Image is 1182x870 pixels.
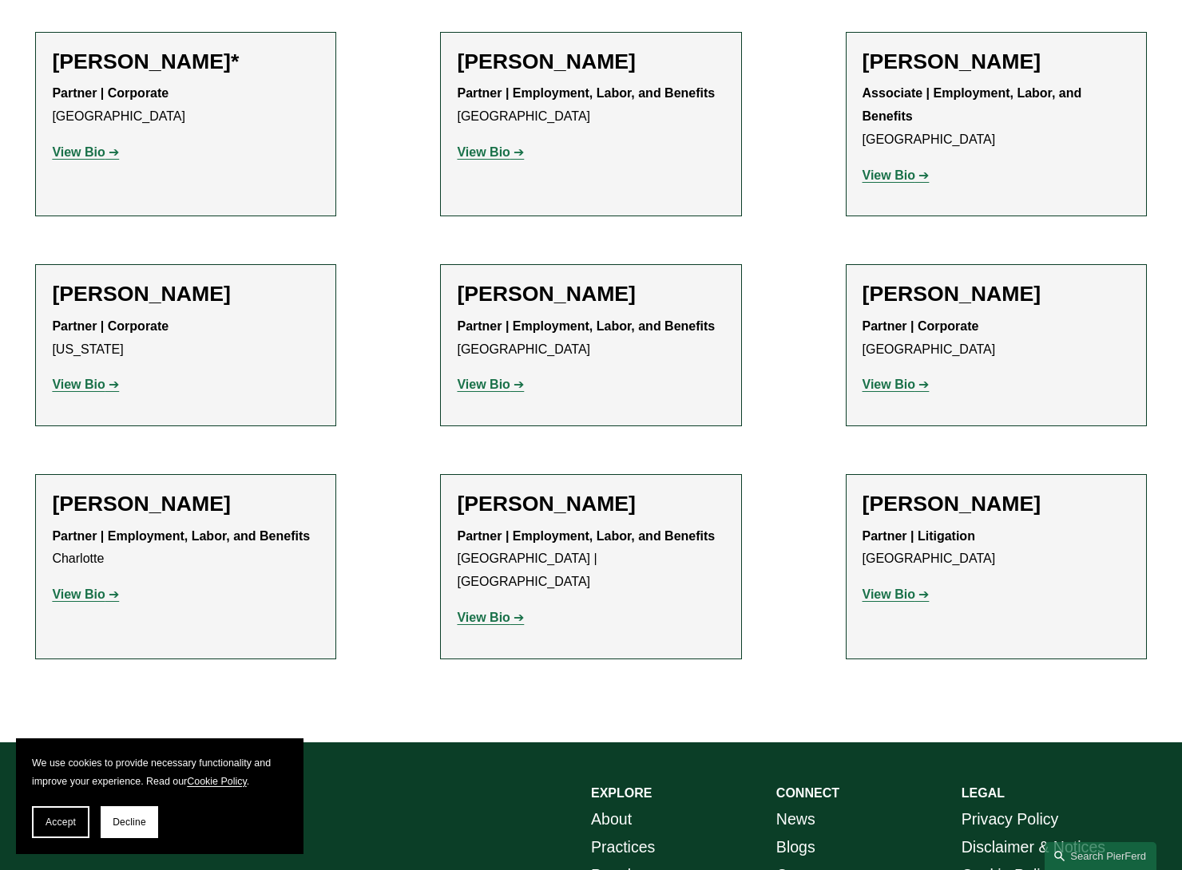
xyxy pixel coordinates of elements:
a: View Bio [457,611,524,624]
strong: View Bio [863,168,915,182]
strong: Partner | Employment, Labor, and Benefits [52,529,310,543]
strong: View Bio [457,611,510,624]
a: View Bio [52,378,119,391]
p: [GEOGRAPHIC_DATA] [863,525,1130,571]
strong: Partner | Corporate [52,86,169,100]
strong: View Bio [863,587,915,601]
p: [GEOGRAPHIC_DATA] | [GEOGRAPHIC_DATA] [457,525,724,594]
strong: View Bio [52,587,105,601]
h2: [PERSON_NAME] [457,281,724,306]
strong: Partner | Employment, Labor, and Benefits [457,319,715,333]
h2: [PERSON_NAME]* [52,49,319,74]
a: View Bio [52,587,119,601]
p: [GEOGRAPHIC_DATA] [457,82,724,129]
a: About [591,805,632,833]
a: View Bio [863,378,930,391]
a: View Bio [457,378,524,391]
strong: CONNECT [776,786,839,800]
strong: Associate | Employment, Labor, and Benefits [863,86,1085,123]
button: Accept [32,806,89,838]
a: View Bio [457,145,524,159]
strong: View Bio [52,145,105,159]
strong: Partner | Employment, Labor, and Benefits [457,529,715,543]
a: View Bio [863,587,930,601]
strong: View Bio [457,145,510,159]
p: [US_STATE] [52,315,319,362]
h2: [PERSON_NAME] [863,281,1130,306]
p: [GEOGRAPHIC_DATA] [863,82,1130,151]
section: Cookie banner [16,738,303,854]
strong: LEGAL [962,786,1005,800]
h2: [PERSON_NAME] [52,491,319,516]
a: News [776,805,815,833]
h2: [PERSON_NAME] [52,281,319,306]
h2: [PERSON_NAME] [863,49,1130,74]
h2: [PERSON_NAME] [863,491,1130,516]
span: Accept [46,817,76,828]
strong: Partner | Employment, Labor, and Benefits [457,86,715,100]
button: Decline [101,806,158,838]
a: Search this site [1045,842,1156,870]
strong: EXPLORE [591,786,652,800]
strong: Partner | Corporate [52,319,169,333]
p: We use cookies to provide necessary functionality and improve your experience. Read our . [32,754,288,790]
a: Cookie Policy [187,776,246,787]
p: [GEOGRAPHIC_DATA] [52,82,319,129]
a: View Bio [52,145,119,159]
strong: View Bio [863,378,915,391]
p: Charlotte [52,525,319,571]
p: [GEOGRAPHIC_DATA] [863,315,1130,362]
a: Blogs [776,833,815,861]
strong: Partner | Litigation [863,529,975,543]
p: [GEOGRAPHIC_DATA] [457,315,724,362]
strong: View Bio [457,378,510,391]
span: Decline [113,817,146,828]
h2: [PERSON_NAME] [457,491,724,516]
a: Practices [591,833,655,861]
a: Privacy Policy [962,805,1059,833]
a: Disclaimer & Notices [962,833,1105,861]
strong: View Bio [52,378,105,391]
h2: [PERSON_NAME] [457,49,724,74]
a: View Bio [863,168,930,182]
strong: Partner | Corporate [863,319,979,333]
